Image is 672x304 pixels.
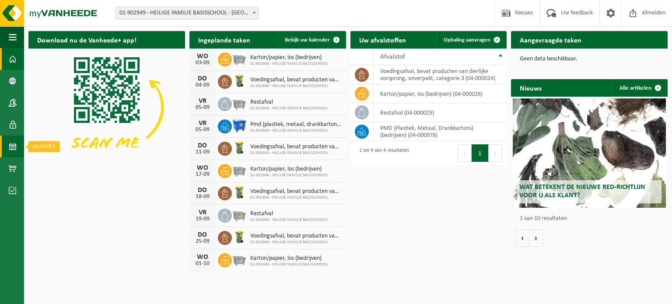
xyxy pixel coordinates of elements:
h2: Nieuws [511,79,550,96]
span: 01-902949 - HEILIGE FAMILIE BASISSCHOOL [250,240,342,245]
img: WB-2500-GAL-GY-01 [232,163,247,178]
button: Volgende [529,229,543,247]
img: WB-2500-GAL-GY-01 [232,96,247,111]
span: Karton/papier, los (bedrijven) [250,255,328,262]
div: 18-09 [194,194,211,200]
span: 01-902949 - HEILIGE FAMILIE BASISSCHOOL [250,173,328,178]
img: WB-2500-GAL-GY-01 [232,51,247,66]
div: 25-09 [194,238,211,245]
img: WB-2500-GAL-GY-01 [232,252,247,267]
h2: Ingeplande taken [189,31,259,48]
p: 1 van 10 resultaten [520,216,663,222]
div: DO [194,187,211,194]
span: Voedingsafval, bevat producten van dierlijke oorsprong, onverpakt, categorie 3 [250,143,342,150]
span: Voedingsafval, bevat producten van dierlijke oorsprong, onverpakt, categorie 3 [250,233,342,240]
p: Geen data beschikbaar. [520,56,659,62]
div: WO [194,164,211,171]
span: 01-902949 - HEILIGE FAMILIE BASISSCHOOL - TIELT [116,7,259,19]
span: Voedingsafval, bevat producten van dierlijke oorsprong, onverpakt, categorie 3 [250,77,342,84]
div: 19-09 [194,216,211,222]
span: Bekijk uw kalender [285,37,330,43]
td: restafval (04-000029) [374,103,507,122]
span: Pmd (plastiek, metaal, drankkartons) (bedrijven) [250,121,342,128]
td: voedingsafval, bevat producten van dierlijke oorsprong, onverpakt, categorie 3 (04-000024) [374,65,507,84]
div: 11-09 [194,149,211,155]
span: Wat betekent de nieuwe RED-richtlijn voor u als klant? [519,184,645,199]
h2: Download nu de Vanheede+ app! [28,31,145,48]
h2: Aangevraagde taken [511,31,590,48]
span: Restafval [250,99,328,106]
td: karton/papier, los (bedrijven) (04-000026) [374,84,507,103]
div: 05-09 [194,127,211,133]
span: 01-902949 - HEILIGE FAMILIE BASISSCHOOL [250,150,342,156]
img: WB-1100-HPE-BE-01 [232,118,247,133]
span: Karton/papier, los (bedrijven) [250,166,328,173]
img: WB-0140-HPE-GN-50 [232,230,247,245]
span: 01-902949 - HEILIGE FAMILIE BASISSCHOOL - TIELT [115,7,259,20]
a: Alle artikelen [612,79,667,97]
h2: Uw afvalstoffen [350,31,415,48]
span: 01-902949 - HEILIGE FAMILIE BASISSCHOOL [250,262,328,267]
div: VR [194,209,211,216]
span: Karton/papier, los (bedrijven) [250,54,328,61]
div: WO [194,254,211,261]
div: DO [194,75,211,82]
button: 1 [472,144,489,162]
div: 17-09 [194,171,211,178]
div: 03-09 [194,60,211,66]
img: WB-0140-HPE-GN-50 [232,73,247,88]
div: DO [194,231,211,238]
div: VR [194,120,211,127]
span: Afvalstof [380,53,405,60]
img: WB-0140-HPE-GN-50 [232,185,247,200]
span: 01-902949 - HEILIGE FAMILIE BASISSCHOOL [250,217,328,223]
span: Voedingsafval, bevat producten van dierlijke oorsprong, onverpakt, categorie 3 [250,188,342,195]
span: 01-902949 - HEILIGE FAMILIE BASISSCHOOL [250,106,328,111]
span: 01-902949 - HEILIGE FAMILIE BASISSCHOOL [250,128,342,133]
button: Vorige [515,229,529,247]
div: 05-09 [194,105,211,111]
span: Restafval [250,210,328,217]
button: Previous [458,144,472,162]
div: 01-10 [194,261,211,267]
span: 01-902949 - HEILIGE FAMILIE BASISSCHOOL [250,195,342,200]
button: Next [489,144,502,162]
span: Ophaling aanvragen [444,37,490,43]
a: Wat betekent de nieuwe RED-richtlijn voor u als klant? [513,98,666,208]
img: WB-0140-HPE-GN-50 [232,140,247,155]
span: 01-902949 - HEILIGE FAMILIE BASISSCHOOL [250,84,342,89]
a: Ophaling aanvragen [437,31,506,49]
div: 1 tot 4 van 4 resultaten [355,143,409,163]
a: Bekijk uw kalender [278,31,345,49]
span: 01-902949 - HEILIGE FAMILIE BASISSCHOOL [250,61,328,66]
img: WB-2500-GAL-GY-01 [232,207,247,222]
div: DO [194,142,211,149]
td: PMD (Plastiek, Metaal, Drankkartons) (bedrijven) (04-000978) [374,122,507,141]
div: VR [194,98,211,105]
img: Download de VHEPlus App [28,49,185,166]
div: WO [194,53,211,60]
div: 04-09 [194,82,211,88]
